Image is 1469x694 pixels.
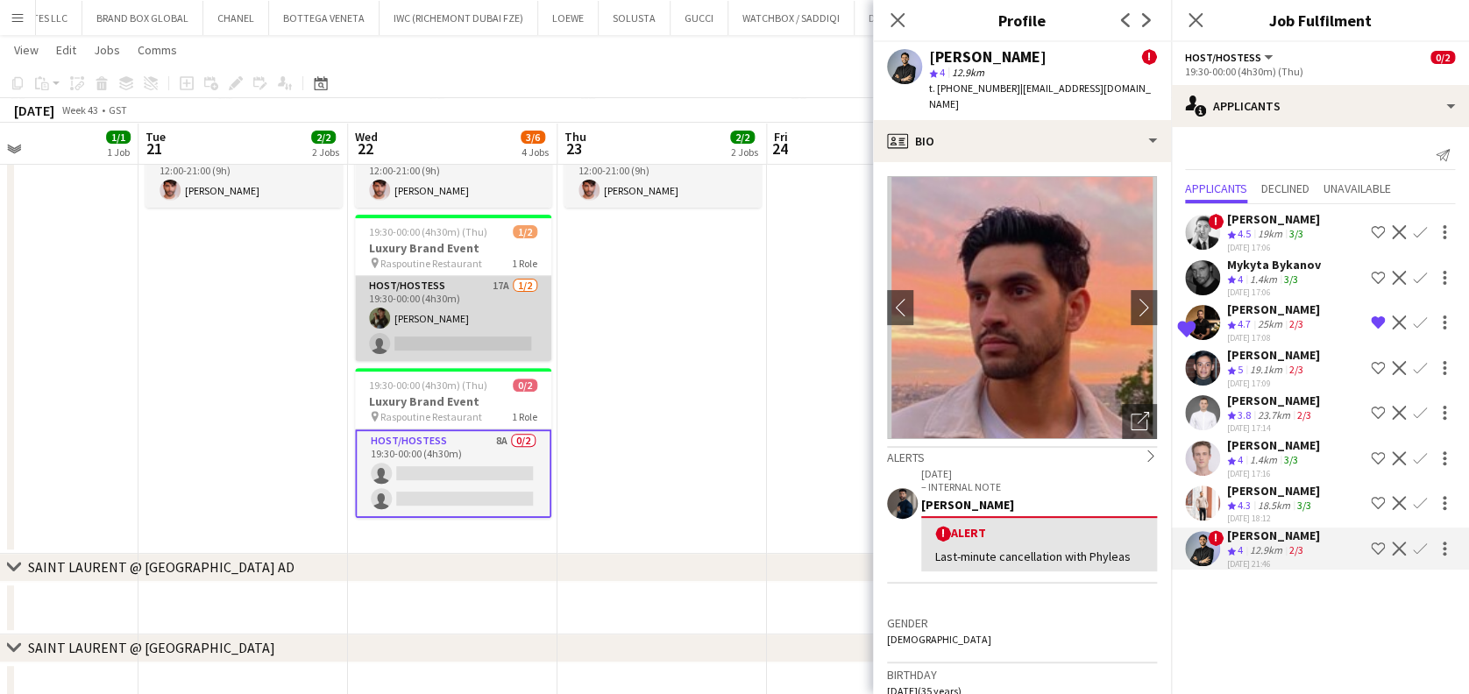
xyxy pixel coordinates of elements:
div: [PERSON_NAME] [1227,528,1320,543]
app-skills-label: 3/3 [1284,273,1298,286]
span: 0/2 [513,379,537,392]
app-card-role: Host/Hostess8A0/219:30-00:00 (4h30m) [355,429,551,518]
div: [DATE] 17:09 [1227,378,1320,389]
span: 1 Role [512,410,537,423]
span: 4 [1238,453,1243,466]
div: [DATE] 17:14 [1227,422,1320,434]
div: [PERSON_NAME] [1227,483,1320,499]
div: GST [109,103,127,117]
span: Wed [355,129,378,145]
p: [DATE] [921,467,1157,480]
span: 21 [143,138,166,159]
button: SOLUSTA [599,1,671,35]
a: View [7,39,46,61]
div: Mykyta Bykanov [1227,257,1321,273]
div: 25km [1254,317,1286,332]
div: [DATE] 17:06 [1227,242,1320,253]
button: GUCCI [671,1,728,35]
span: ! [1208,530,1224,546]
span: 23 [562,138,586,159]
span: 22 [352,138,378,159]
div: 1.4km [1246,453,1281,468]
span: Edit [56,42,76,58]
span: Fri [774,129,788,145]
span: 4.3 [1238,499,1251,512]
app-skills-label: 3/3 [1289,227,1303,240]
span: 4 [940,66,945,79]
span: 4 [1238,273,1243,286]
div: Open photos pop-in [1122,404,1157,439]
span: 19:30-00:00 (4h30m) (Thu) [369,379,487,392]
h3: Luxury Brand Event [355,240,551,256]
span: 4.5 [1238,227,1251,240]
button: LOEWE [538,1,599,35]
div: 23.7km [1254,408,1294,423]
div: Last-minute cancellation with Phyleas [935,549,1143,564]
div: Alerts [887,446,1157,465]
app-skills-label: 2/3 [1289,317,1303,330]
p: – INTERNAL NOTE [921,480,1157,493]
a: Comms [131,39,184,61]
span: 3/6 [521,131,545,144]
span: Tue [145,129,166,145]
span: t. [PHONE_NUMBER] [929,81,1020,95]
span: | [EMAIL_ADDRESS][DOMAIN_NAME] [929,81,1151,110]
div: 12.9km [1246,543,1286,558]
button: DAFZA PERMANENT STAFF - 2019/2025 [855,1,1054,35]
span: Applicants [1185,182,1247,195]
span: Host/Hostess [1185,51,1261,64]
span: 0/2 [1430,51,1455,64]
button: BRAND BOX GLOBAL [82,1,203,35]
div: [PERSON_NAME] [1227,211,1320,227]
app-skills-label: 2/3 [1297,408,1311,421]
div: Alert [935,525,1143,542]
a: Edit [49,39,83,61]
div: [PERSON_NAME] [1227,301,1320,317]
span: 3.8 [1238,408,1251,421]
div: [PERSON_NAME] [1227,393,1320,408]
button: BOTTEGA VENETA [269,1,380,35]
span: 12.9km [948,66,988,79]
app-skills-label: 2/3 [1289,363,1303,376]
span: 24 [771,138,788,159]
span: Jobs [94,42,120,58]
div: [DATE] 17:06 [1227,287,1321,298]
div: 4 Jobs [522,145,549,159]
div: 2 Jobs [731,145,758,159]
div: [DATE] 18:12 [1227,513,1320,524]
span: 1/1 [106,131,131,144]
span: Comms [138,42,177,58]
button: WATCHBOX / SADDIQI [728,1,855,35]
div: 18.5km [1254,499,1294,513]
h3: Birthday [887,667,1157,683]
div: 1 Job [107,145,130,159]
app-skills-label: 2/3 [1289,543,1303,556]
span: 5 [1238,363,1243,376]
app-job-card: 19:30-00:00 (4h30m) (Thu)0/2Luxury Brand Event Raspoutine Restaurant1 RoleHost/Hostess8A0/219:30-... [355,368,551,518]
span: View [14,42,39,58]
div: [DATE] [14,102,54,119]
span: Declined [1261,182,1309,195]
span: ! [935,526,951,542]
span: Unavailable [1324,182,1391,195]
div: 19.1km [1246,363,1286,378]
div: [PERSON_NAME] [921,497,1157,513]
div: SAINT LAURENT @ [GEOGRAPHIC_DATA] AD [28,558,295,576]
span: 2/2 [311,131,336,144]
a: Jobs [87,39,127,61]
button: IWC (RICHEMONT DUBAI FZE) [380,1,538,35]
div: 19:30-00:00 (4h30m) (Thu) [1185,65,1455,78]
div: [DATE] 17:08 [1227,332,1320,343]
app-card-role: Host/Hostess17A1/219:30-00:00 (4h30m)[PERSON_NAME] [355,276,551,361]
div: [PERSON_NAME] [929,49,1047,65]
span: Raspoutine Restaurant [380,410,482,423]
span: ! [1141,49,1157,65]
div: Bio [873,120,1171,162]
div: 2 Jobs [312,145,339,159]
div: 19km [1254,227,1286,242]
h3: Luxury Brand Event [355,393,551,409]
app-job-card: 19:30-00:00 (4h30m) (Thu)1/2Luxury Brand Event Raspoutine Restaurant1 RoleHost/Hostess17A1/219:30... [355,215,551,361]
span: 19:30-00:00 (4h30m) (Thu) [369,225,487,238]
button: Host/Hostess [1185,51,1275,64]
